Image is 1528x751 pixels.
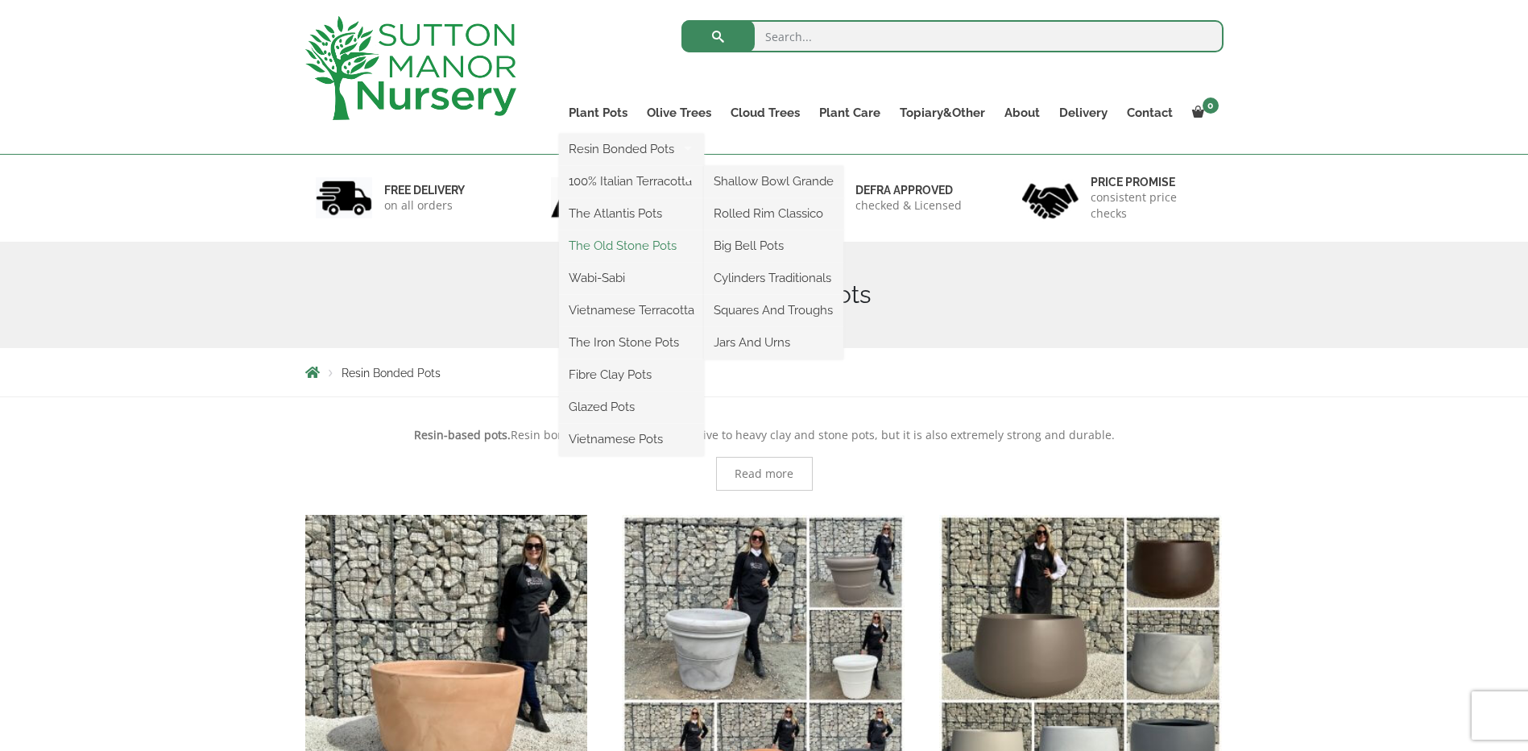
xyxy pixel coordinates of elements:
img: 2.jpg [551,177,607,218]
a: Olive Trees [637,102,721,124]
p: on all orders [384,197,465,214]
span: Read more [735,468,793,479]
a: The Atlantis Pots [559,201,704,226]
p: checked & Licensed [855,197,962,214]
span: 0 [1203,98,1219,114]
a: Plant Care [810,102,890,124]
a: Glazed Pots [559,395,704,419]
nav: Breadcrumbs [305,366,1224,379]
p: Resin bond is a lightweight alternative to heavy clay and stone pots, but it is also extremely st... [305,425,1224,445]
img: 1.jpg [316,177,372,218]
span: Resin Bonded Pots [342,367,441,380]
a: Cloud Trees [721,102,810,124]
img: 4.jpg [1022,173,1079,222]
strong: Resin-based pots. [414,427,511,442]
p: consistent price checks [1091,189,1213,222]
a: Big Bell Pots [704,234,843,258]
a: Contact [1117,102,1182,124]
a: Rolled Rim Classico [704,201,843,226]
a: 100% Italian Terracotta [559,169,704,193]
input: Search... [681,20,1224,52]
img: logo [305,16,516,120]
a: Fibre Clay Pots [559,363,704,387]
a: Cylinders Traditionals [704,266,843,290]
a: 0 [1182,102,1224,124]
a: Wabi-Sabi [559,266,704,290]
a: About [995,102,1050,124]
a: Squares And Troughs [704,298,843,322]
a: Resin Bonded Pots [559,137,704,161]
a: The Iron Stone Pots [559,330,704,355]
h1: Resin Bonded Pots [305,280,1224,309]
h6: Price promise [1091,175,1213,189]
h6: FREE DELIVERY [384,183,465,197]
a: Delivery [1050,102,1117,124]
a: Plant Pots [559,102,637,124]
a: Topiary&Other [890,102,995,124]
a: Jars And Urns [704,330,843,355]
a: Vietnamese Terracotta [559,298,704,322]
a: Vietnamese Pots [559,427,704,451]
a: The Old Stone Pots [559,234,704,258]
h6: Defra approved [855,183,962,197]
a: Shallow Bowl Grande [704,169,843,193]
